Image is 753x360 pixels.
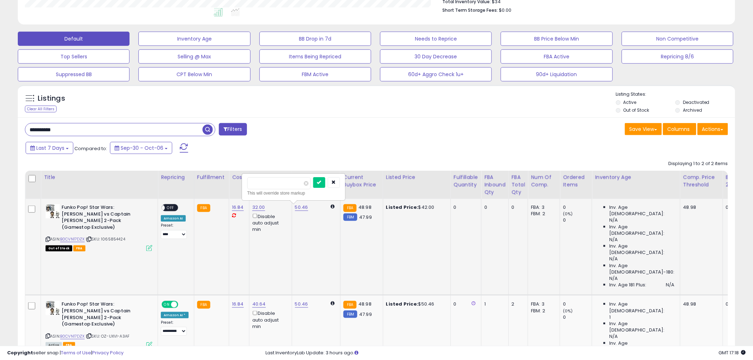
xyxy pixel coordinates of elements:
[138,32,250,46] button: Inventory Age
[563,211,573,217] small: (0%)
[563,204,592,211] div: 0
[46,245,72,252] span: All listings that are currently out of stock and unavailable for purchase on Amazon
[609,237,618,243] span: N/A
[259,67,371,81] button: FBM Active
[501,32,612,46] button: BB Price Below Min
[232,204,244,211] a: 16.84
[609,256,618,262] span: N/A
[62,301,148,329] b: Funko Pop! Star Wars: [PERSON_NAME] vs Captain [PERSON_NAME] 2-Pack (Gamestop Exclusive)
[563,174,589,189] div: Ordered Items
[484,204,503,211] div: 0
[386,301,418,307] b: Listed Price:
[358,204,372,211] span: 48.98
[343,311,357,318] small: FBM
[609,217,618,223] span: N/A
[161,312,189,318] div: Amazon AI *
[386,204,445,211] div: $42.00
[177,302,189,308] span: OFF
[7,349,33,356] strong: Copyright
[36,144,64,152] span: Last 7 Days
[726,301,749,307] div: 0%
[92,349,123,356] a: Privacy Policy
[343,204,357,212] small: FBA
[138,49,250,64] button: Selling @ Max
[46,301,60,315] img: 41rOZ8m7tmL._SL40_.jpg
[501,49,612,64] button: FBA Active
[60,333,85,339] a: B0CVN17DZX
[609,263,674,275] span: Inv. Age [DEMOGRAPHIC_DATA]-180:
[595,174,677,181] div: Inventory Age
[18,49,130,64] button: Top Sellers
[219,123,247,136] button: Filters
[26,142,73,154] button: Last 7 Days
[86,236,125,242] span: | SKU: 1065854424
[18,67,130,81] button: Suppressed BB
[247,190,340,197] div: This will override store markup
[61,349,91,356] a: Terms of Use
[73,245,85,252] span: FBA
[683,107,702,113] label: Archived
[563,301,592,307] div: 0
[295,301,308,308] a: 50.46
[484,301,503,307] div: 1
[380,67,492,81] button: 60d+ Aggro Check 1u+
[60,236,85,242] a: B0CVN17DZX
[719,349,746,356] span: 2025-10-14 17:18 GMT
[669,160,728,167] div: Displaying 1 to 2 of 2 items
[18,32,130,46] button: Default
[666,282,674,288] span: N/A
[683,174,720,189] div: Comp. Price Threshold
[668,126,690,133] span: Columns
[454,174,478,189] div: Fulfillable Quantity
[380,32,492,46] button: Needs to Reprice
[232,301,244,308] a: 16.84
[252,204,265,211] a: 32.00
[161,223,189,239] div: Preset:
[622,32,733,46] button: Non Competitive
[62,204,148,232] b: Funko Pop! Star Wars: [PERSON_NAME] vs Captain [PERSON_NAME] 2-Pack (Gamestop Exclusive)
[623,107,649,113] label: Out of Stock
[683,204,717,211] div: 48.98
[380,49,492,64] button: 30 Day Decrease
[197,301,210,309] small: FBA
[165,205,176,211] span: OFF
[609,340,674,353] span: Inv. Age [DEMOGRAPHIC_DATA]:
[531,211,554,217] div: FBM: 2
[609,333,618,340] span: N/A
[609,243,674,256] span: Inv. Age [DEMOGRAPHIC_DATA]:
[252,301,266,308] a: 40.64
[386,204,418,211] b: Listed Price:
[63,342,75,348] span: FBA
[162,302,171,308] span: ON
[454,204,476,211] div: 0
[74,145,107,152] span: Compared to:
[252,212,286,233] div: Disable auto adjust min
[726,204,749,211] div: 0%
[197,204,210,212] small: FBA
[531,308,554,314] div: FBM: 2
[46,342,62,348] span: All listings currently available for purchase on Amazon
[161,320,189,336] div: Preset:
[563,308,573,314] small: (0%)
[359,311,372,318] span: 47.99
[663,123,696,135] button: Columns
[295,204,308,211] a: 50.46
[442,7,498,13] b: Short Term Storage Fees:
[161,215,186,222] div: Amazon AI
[7,350,123,356] div: seller snap | |
[609,314,611,321] span: 1
[512,204,523,211] div: 0
[499,7,511,14] span: $0.00
[697,123,728,135] button: Actions
[501,67,612,81] button: 90d+ Liquidation
[625,123,662,135] button: Save View
[609,282,647,288] span: Inv. Age 181 Plus:
[86,333,130,339] span: | SKU: OZ-UXVI-A3AF
[44,174,155,181] div: Title
[110,142,172,154] button: Sep-30 - Oct-06
[616,91,735,98] p: Listing States:
[512,174,525,196] div: FBA Total Qty
[683,301,717,307] div: 48.98
[726,174,752,189] div: BB Share 24h.
[484,174,506,196] div: FBA inbound Qty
